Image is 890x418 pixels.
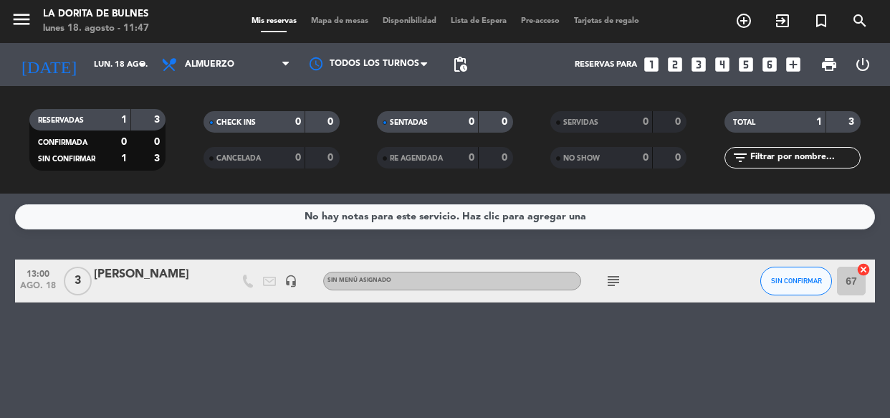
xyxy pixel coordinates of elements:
strong: 0 [154,137,163,147]
i: search [851,12,869,29]
span: SENTADAS [390,119,428,126]
span: 13:00 [20,265,56,281]
i: looks_two [666,55,684,74]
span: Pre-acceso [514,17,567,25]
div: No hay notas para este servicio. Haz clic para agregar una [305,209,586,225]
span: Tarjetas de regalo [567,17,646,25]
span: pending_actions [451,56,469,73]
span: Lista de Espera [444,17,514,25]
span: Mapa de mesas [304,17,375,25]
strong: 0 [295,117,301,127]
i: exit_to_app [774,12,791,29]
span: Sin menú asignado [327,277,391,283]
i: subject [605,272,622,290]
i: [DATE] [11,49,87,80]
div: La Dorita de Bulnes [43,7,149,22]
span: SERVIDAS [563,119,598,126]
span: 3 [64,267,92,295]
strong: 0 [327,153,336,163]
i: turned_in_not [813,12,830,29]
span: print [820,56,838,73]
strong: 0 [502,117,510,127]
strong: 3 [848,117,857,127]
span: Almuerzo [185,60,234,70]
i: add_box [784,55,803,74]
i: arrow_drop_down [133,56,150,73]
i: looks_6 [760,55,779,74]
strong: 3 [154,153,163,163]
span: SIN CONFIRMAR [771,277,822,285]
strong: 0 [295,153,301,163]
strong: 0 [121,137,127,147]
i: cancel [856,262,871,277]
span: Mis reservas [244,17,304,25]
i: add_circle_outline [735,12,752,29]
strong: 0 [327,117,336,127]
strong: 0 [643,117,649,127]
strong: 0 [643,153,649,163]
i: looks_5 [737,55,755,74]
strong: 0 [469,153,474,163]
strong: 1 [121,153,127,163]
span: NO SHOW [563,155,600,162]
span: CANCELADA [216,155,261,162]
i: filter_list [732,149,749,166]
span: SIN CONFIRMAR [38,156,95,163]
i: headset_mic [284,275,297,288]
i: menu [11,9,32,30]
strong: 0 [469,117,474,127]
i: power_settings_new [854,56,871,73]
span: Disponibilidad [375,17,444,25]
span: CHECK INS [216,119,256,126]
div: lunes 18. agosto - 11:47 [43,22,149,36]
div: [PERSON_NAME] [94,265,216,284]
strong: 0 [675,153,684,163]
button: SIN CONFIRMAR [760,267,832,295]
button: menu [11,9,32,35]
span: RE AGENDADA [390,155,443,162]
i: looks_one [642,55,661,74]
div: LOG OUT [846,43,880,86]
span: TOTAL [733,119,755,126]
strong: 3 [154,115,163,125]
strong: 0 [502,153,510,163]
i: looks_4 [713,55,732,74]
i: looks_3 [689,55,708,74]
span: RESERVADAS [38,117,84,124]
span: CONFIRMADA [38,139,87,146]
strong: 1 [816,117,822,127]
input: Filtrar por nombre... [749,150,860,166]
strong: 0 [675,117,684,127]
span: Reservas para [575,60,637,70]
span: ago. 18 [20,281,56,298]
strong: 1 [121,115,127,125]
